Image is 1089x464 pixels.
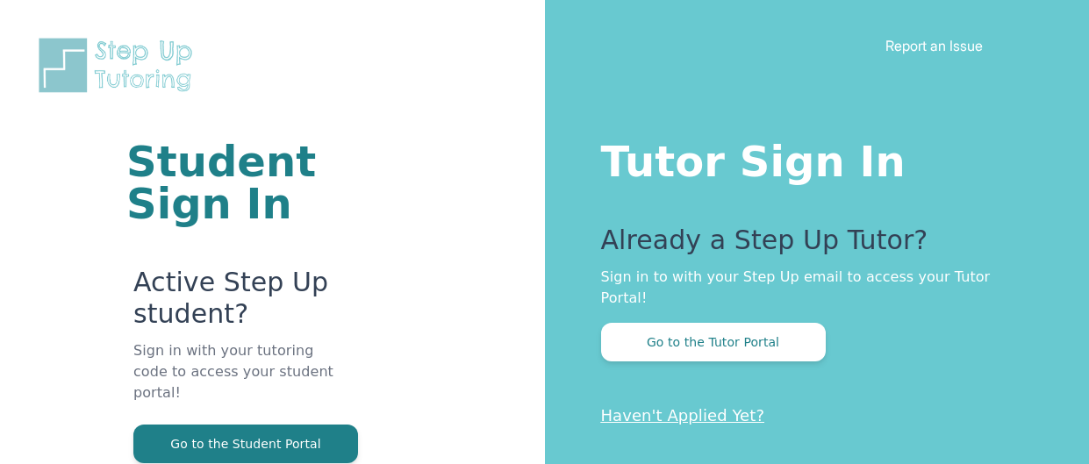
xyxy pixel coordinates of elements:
p: Active Step Up student? [133,267,334,340]
p: Already a Step Up Tutor? [601,225,1020,267]
a: Go to the Tutor Portal [601,333,826,350]
img: Step Up Tutoring horizontal logo [35,35,204,96]
button: Go to the Student Portal [133,425,358,463]
h1: Student Sign In [126,140,334,225]
a: Go to the Student Portal [133,435,358,452]
p: Sign in to with your Step Up email to access your Tutor Portal! [601,267,1020,309]
button: Go to the Tutor Portal [601,323,826,361]
a: Report an Issue [885,37,983,54]
p: Sign in with your tutoring code to access your student portal! [133,340,334,425]
a: Haven't Applied Yet? [601,406,765,425]
h1: Tutor Sign In [601,133,1020,182]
